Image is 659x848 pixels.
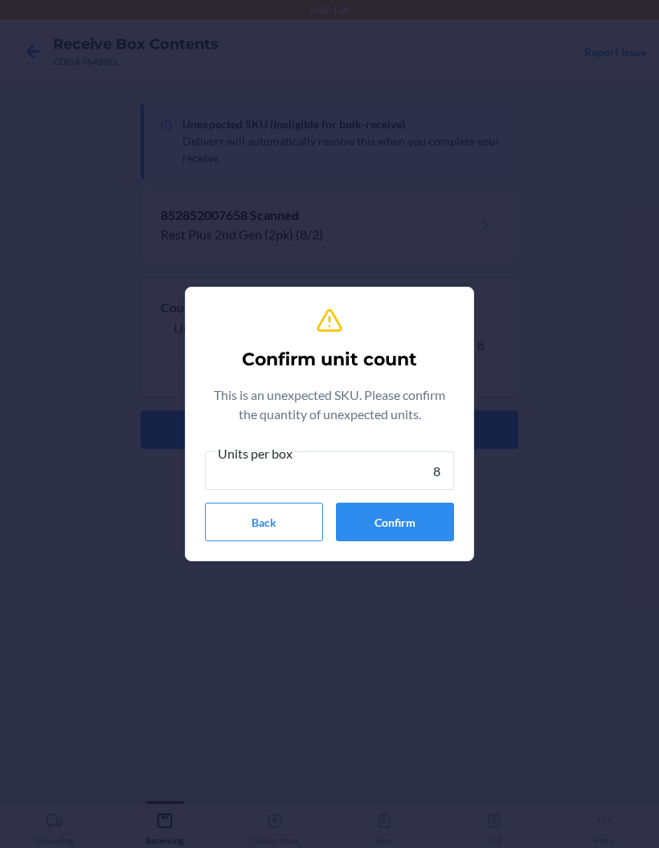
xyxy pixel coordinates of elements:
[205,385,454,424] p: This is an unexpected SKU. Please confirm the quantity of unexpected units.
[242,347,417,373] h2: Confirm unit count
[215,446,295,462] span: Units per box
[205,451,454,490] input: Units per box
[336,503,454,541] button: Confirm
[205,503,323,541] button: Back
